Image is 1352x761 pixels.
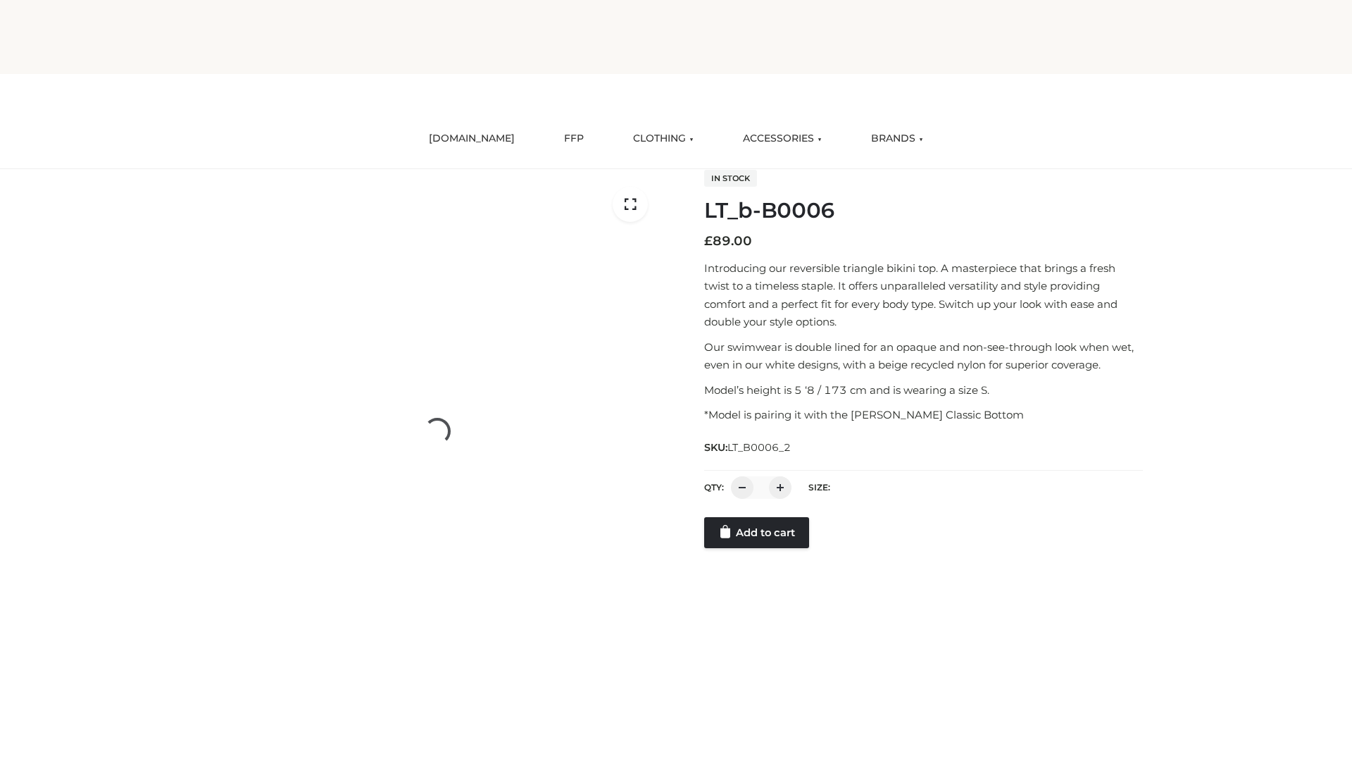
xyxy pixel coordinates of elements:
span: In stock [704,170,757,187]
span: SKU: [704,439,792,456]
span: LT_B0006_2 [727,441,791,454]
a: CLOTHING [622,123,704,154]
a: BRANDS [860,123,934,154]
a: [DOMAIN_NAME] [418,123,525,154]
bdi: 89.00 [704,233,752,249]
label: Size: [808,482,830,493]
p: Model’s height is 5 ‘8 / 173 cm and is wearing a size S. [704,381,1143,400]
a: Add to cart [704,517,809,548]
a: FFP [553,123,594,154]
h1: LT_b-B0006 [704,198,1143,223]
p: Introducing our reversible triangle bikini top. A masterpiece that brings a fresh twist to a time... [704,259,1143,331]
label: QTY: [704,482,724,493]
p: Our swimwear is double lined for an opaque and non-see-through look when wet, even in our white d... [704,338,1143,374]
a: ACCESSORIES [732,123,832,154]
span: £ [704,233,713,249]
p: *Model is pairing it with the [PERSON_NAME] Classic Bottom [704,406,1143,424]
